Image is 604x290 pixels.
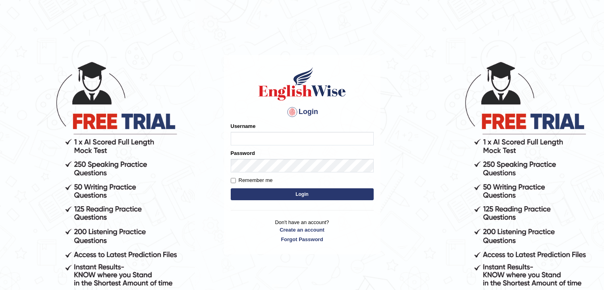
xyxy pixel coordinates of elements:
label: Username [231,122,256,130]
label: Remember me [231,176,273,184]
label: Password [231,149,255,157]
a: Create an account [231,226,374,234]
p: Don't have an account? [231,218,374,243]
button: Login [231,188,374,200]
h4: Login [231,106,374,118]
input: Remember me [231,178,236,183]
a: Forgot Password [231,236,374,243]
img: Logo of English Wise sign in for intelligent practice with AI [257,66,347,102]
